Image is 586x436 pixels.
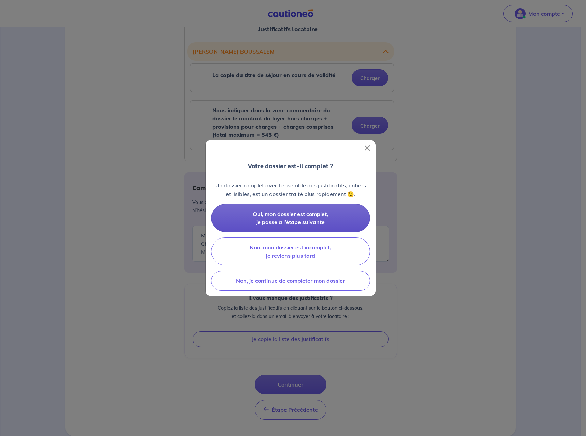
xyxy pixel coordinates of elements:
button: Non, mon dossier est incomplet, je reviens plus tard [211,237,370,265]
button: Oui, mon dossier est complet, je passe à l’étape suivante [211,204,370,232]
button: Non, je continue de compléter mon dossier [211,271,370,291]
p: Votre dossier est-il complet ? [248,162,333,171]
button: Close [362,143,373,154]
span: Non, mon dossier est incomplet, je reviens plus tard [250,244,331,259]
p: Un dossier complet avec l’ensemble des justificatifs, entiers et lisibles, est un dossier traité ... [211,181,370,199]
span: Oui, mon dossier est complet, je passe à l’étape suivante [253,210,328,226]
span: Non, je continue de compléter mon dossier [236,277,345,284]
